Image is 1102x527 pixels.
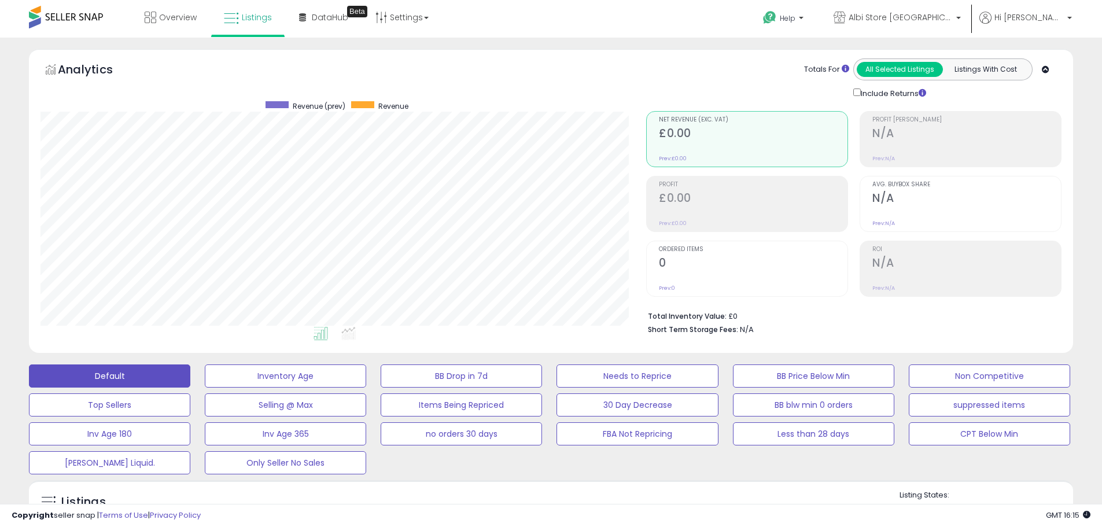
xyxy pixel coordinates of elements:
button: Only Seller No Sales [205,451,366,474]
span: Revenue (prev) [293,101,345,111]
span: Ordered Items [659,246,847,253]
h5: Analytics [58,61,135,80]
strong: Copyright [12,510,54,521]
button: Listings With Cost [942,62,1029,77]
div: seller snap | | [12,510,201,521]
span: DataHub [312,12,348,23]
button: Inv Age 180 [29,422,190,445]
small: Prev: N/A [872,155,895,162]
h2: N/A [872,256,1061,272]
li: £0 [648,308,1053,322]
span: 2025-10-9 16:15 GMT [1046,510,1090,521]
h2: N/A [872,191,1061,207]
span: Listings [242,12,272,23]
button: BB Price Below Min [733,364,894,388]
button: no orders 30 days [381,422,542,445]
span: Profit [659,182,847,188]
button: BB Drop in 7d [381,364,542,388]
span: Revenue [378,101,408,111]
div: Include Returns [845,86,940,99]
button: Non Competitive [909,364,1070,388]
span: Profit [PERSON_NAME] [872,117,1061,123]
span: Net Revenue (Exc. VAT) [659,117,847,123]
button: Default [29,364,190,388]
a: Help [754,2,815,38]
span: Overview [159,12,197,23]
a: Privacy Policy [150,510,201,521]
small: Prev: 0 [659,285,675,292]
span: Hi [PERSON_NAME] [994,12,1064,23]
button: FBA Not Repricing [556,422,718,445]
button: BB blw min 0 orders [733,393,894,417]
i: Get Help [762,10,777,25]
b: Total Inventory Value: [648,311,727,321]
small: Prev: £0.00 [659,220,687,227]
button: All Selected Listings [857,62,943,77]
small: Prev: N/A [872,220,895,227]
button: suppressed items [909,393,1070,417]
a: Hi [PERSON_NAME] [979,12,1072,38]
div: Totals For [804,64,849,75]
button: Items Being Repriced [381,393,542,417]
span: Help [780,13,795,23]
button: Top Sellers [29,393,190,417]
button: Inventory Age [205,364,366,388]
small: Prev: N/A [872,285,895,292]
h2: N/A [872,127,1061,142]
span: Avg. Buybox Share [872,182,1061,188]
a: Terms of Use [99,510,148,521]
button: Needs to Reprice [556,364,718,388]
span: Albi Store [GEOGRAPHIC_DATA] [849,12,953,23]
button: 30 Day Decrease [556,393,718,417]
button: [PERSON_NAME] Liquid. [29,451,190,474]
span: ROI [872,246,1061,253]
small: Prev: £0.00 [659,155,687,162]
h2: 0 [659,256,847,272]
h2: £0.00 [659,127,847,142]
b: Short Term Storage Fees: [648,325,738,334]
button: Less than 28 days [733,422,894,445]
p: Listing States: [900,490,1073,501]
h2: £0.00 [659,191,847,207]
button: CPT Below Min [909,422,1070,445]
button: Selling @ Max [205,393,366,417]
span: N/A [740,324,754,335]
div: Tooltip anchor [347,6,367,17]
button: Inv Age 365 [205,422,366,445]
